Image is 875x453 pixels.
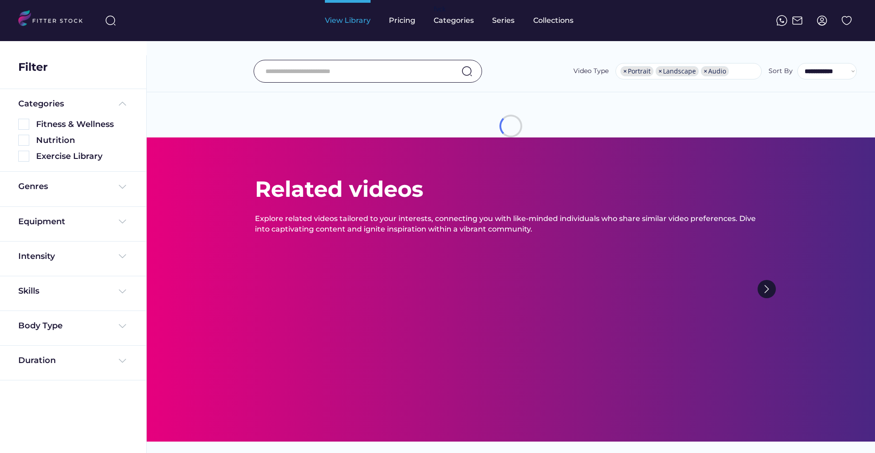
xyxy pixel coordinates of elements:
[620,66,653,76] li: Portrait
[492,16,515,26] div: Series
[117,355,128,366] img: Frame%20%284%29.svg
[18,216,65,227] div: Equipment
[658,68,662,74] span: ×
[769,67,793,76] div: Sort By
[18,285,41,297] div: Skills
[18,10,90,29] img: LOGO.svg
[117,286,128,297] img: Frame%20%284%29.svg
[461,66,472,77] img: search-normal.svg
[117,321,128,332] img: Frame%20%284%29.svg
[325,16,371,26] div: View Library
[792,15,803,26] img: Frame%2051.svg
[117,98,128,109] img: Frame%20%285%29.svg
[776,15,787,26] img: meteor-icons_whatsapp%20%281%29.svg
[18,98,64,110] div: Categories
[18,135,29,146] img: Rectangle%205126.svg
[704,68,707,74] span: ×
[701,66,729,76] li: Audio
[18,181,48,192] div: Genres
[18,151,29,162] img: Rectangle%205126.svg
[817,15,827,26] img: profile-circle.svg
[255,174,423,205] div: Related videos
[105,15,116,26] img: search-normal%203.svg
[533,16,573,26] div: Collections
[841,15,852,26] img: Group%201000002324%20%282%29.svg
[18,59,48,75] div: Filter
[117,251,128,262] img: Frame%20%284%29.svg
[255,214,767,234] div: Explore related videos tailored to your interests, connecting you with like-minded individuals wh...
[36,135,128,146] div: Nutrition
[656,66,699,76] li: Landscape
[573,67,609,76] div: Video Type
[623,68,627,74] span: ×
[18,251,55,262] div: Intensity
[18,119,29,130] img: Rectangle%205126.svg
[434,16,474,26] div: Categories
[758,280,776,298] img: Group%201000002322%20%281%29.svg
[434,5,445,14] div: fvck
[36,119,128,130] div: Fitness & Wellness
[389,16,415,26] div: Pricing
[18,355,56,366] div: Duration
[36,151,128,162] div: Exercise Library
[117,181,128,192] img: Frame%20%284%29.svg
[117,216,128,227] img: Frame%20%284%29.svg
[18,320,63,332] div: Body Type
